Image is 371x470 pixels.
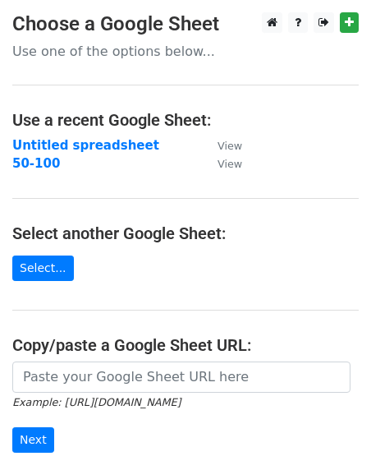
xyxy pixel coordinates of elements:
[12,138,159,153] a: Untitled spreadsheet
[201,156,242,171] a: View
[12,43,359,60] p: Use one of the options below...
[12,427,54,453] input: Next
[12,396,181,408] small: Example: [URL][DOMAIN_NAME]
[12,156,60,171] a: 50-100
[201,138,242,153] a: View
[12,12,359,36] h3: Choose a Google Sheet
[12,110,359,130] h4: Use a recent Google Sheet:
[12,256,74,281] a: Select...
[12,335,359,355] h4: Copy/paste a Google Sheet URL:
[218,140,242,152] small: View
[12,362,350,393] input: Paste your Google Sheet URL here
[12,223,359,243] h4: Select another Google Sheet:
[218,158,242,170] small: View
